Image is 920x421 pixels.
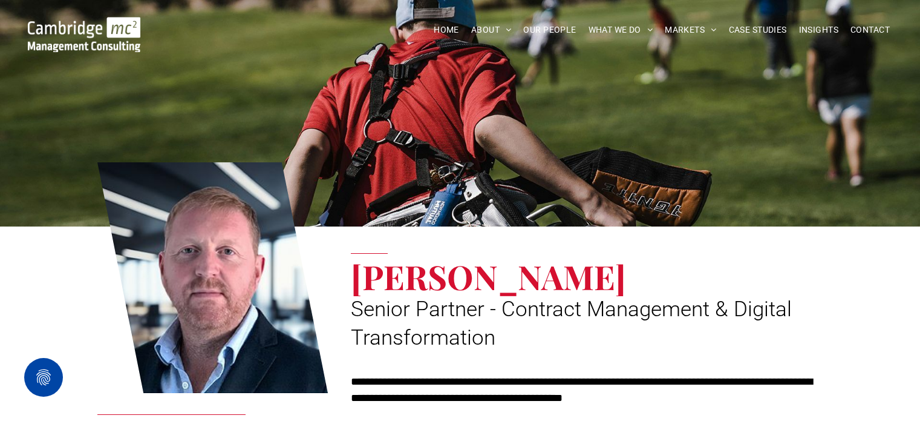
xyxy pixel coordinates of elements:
[844,21,896,39] a: CONTACT
[793,21,844,39] a: INSIGHTS
[28,19,140,31] a: Your Business Transformed | Cambridge Management Consulting
[723,21,793,39] a: CASE STUDIES
[351,254,626,299] span: [PERSON_NAME]
[659,21,722,39] a: MARKETS
[465,21,518,39] a: ABOUT
[582,21,659,39] a: WHAT WE DO
[97,161,328,396] a: Digital Transformation | Darren Sheppard | Senior Partner - Contract Management
[351,297,792,350] span: Senior Partner - Contract Management & Digital Transformation
[428,21,465,39] a: HOME
[517,21,582,39] a: OUR PEOPLE
[28,17,140,52] img: Go to Homepage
